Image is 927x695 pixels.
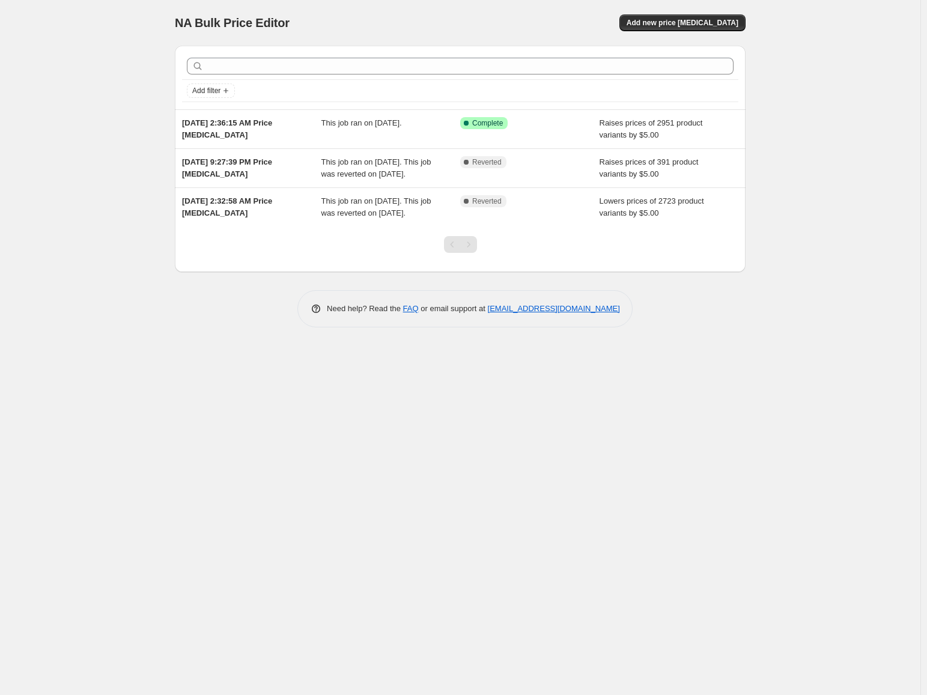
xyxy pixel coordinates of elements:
span: This job ran on [DATE]. This job was reverted on [DATE]. [321,196,431,217]
span: This job ran on [DATE]. This job was reverted on [DATE]. [321,157,431,178]
span: Raises prices of 2951 product variants by $5.00 [600,118,703,139]
a: FAQ [403,304,419,313]
span: Complete [472,118,503,128]
span: [DATE] 2:32:58 AM Price [MEDICAL_DATA] [182,196,272,217]
span: Add filter [192,86,220,96]
button: Add filter [187,83,235,98]
span: NA Bulk Price Editor [175,16,290,29]
span: Reverted [472,196,502,206]
span: This job ran on [DATE]. [321,118,402,127]
span: or email support at [419,304,488,313]
nav: Pagination [444,236,477,253]
span: [DATE] 2:36:15 AM Price [MEDICAL_DATA] [182,118,272,139]
span: Raises prices of 391 product variants by $5.00 [600,157,699,178]
span: Add new price [MEDICAL_DATA] [627,18,738,28]
a: [EMAIL_ADDRESS][DOMAIN_NAME] [488,304,620,313]
button: Add new price [MEDICAL_DATA] [619,14,746,31]
span: [DATE] 9:27:39 PM Price [MEDICAL_DATA] [182,157,272,178]
span: Need help? Read the [327,304,403,313]
span: Reverted [472,157,502,167]
span: Lowers prices of 2723 product variants by $5.00 [600,196,704,217]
